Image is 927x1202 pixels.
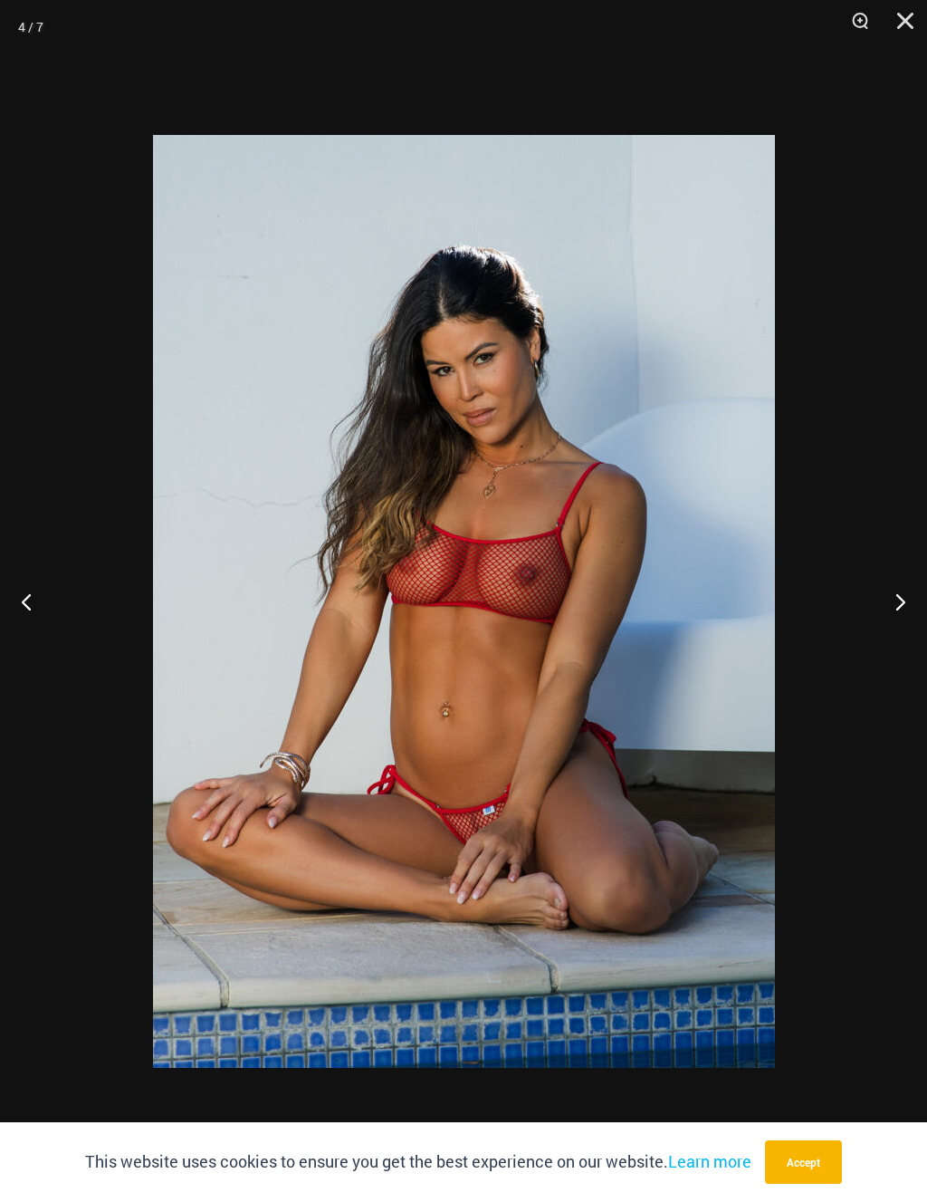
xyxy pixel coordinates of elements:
[153,135,775,1068] img: Summer Storm Red 332 Crop Top 449 Thong 05
[859,556,927,647] button: Next
[18,14,43,41] div: 4 / 7
[765,1140,842,1184] button: Accept
[85,1149,751,1176] p: This website uses cookies to ensure you get the best experience on our website.
[668,1150,751,1172] a: Learn more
